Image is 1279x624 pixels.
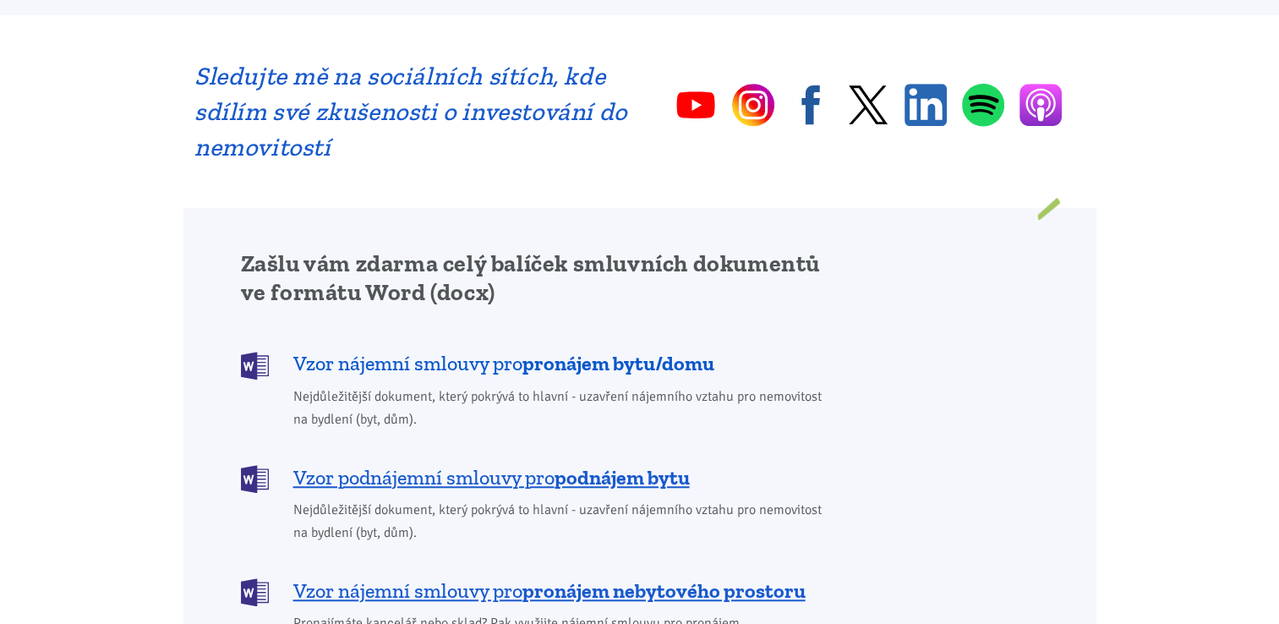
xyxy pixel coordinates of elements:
[241,578,269,606] img: DOCX (Word)
[732,84,774,126] a: Instagram
[962,83,1004,127] a: Spotify
[241,463,834,491] a: Vzor podnájemní smlouvy propodnájem bytu
[522,578,806,603] b: pronájem nebytového prostoru
[555,465,690,490] b: podnájem bytu
[241,465,269,493] img: DOCX (Word)
[293,577,806,605] span: Vzor nájemní smlouvy pro
[293,386,834,431] span: Nejdůležitější dokument, který pokrývá to hlavní - uzavření nájemního vztahu pro nemovitost na by...
[1019,84,1062,126] a: Apple Podcasts
[293,499,834,545] span: Nejdůležitější dokument, který pokrývá to hlavní - uzavření nájemního vztahu pro nemovitost na by...
[790,84,832,126] a: Facebook
[241,350,834,378] a: Vzor nájemní smlouvy propronájem bytu/domu
[522,351,714,375] b: pronájem bytu/domu
[905,84,947,126] a: Linkedin
[241,249,834,307] h2: Zašlu vám zdarma celý balíček smluvních dokumentů ve formátu Word (docx)
[241,352,269,380] img: DOCX (Word)
[293,464,690,491] span: Vzor podnájemní smlouvy pro
[675,84,717,126] a: YouTube
[241,577,834,605] a: Vzor nájemní smlouvy propronájem nebytového prostoru
[847,84,889,126] a: Twitter
[194,58,628,165] h2: Sledujte mě na sociálních sítích, kde sdílím své zkušenosti o investování do nemovitostí
[293,350,714,377] span: Vzor nájemní smlouvy pro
